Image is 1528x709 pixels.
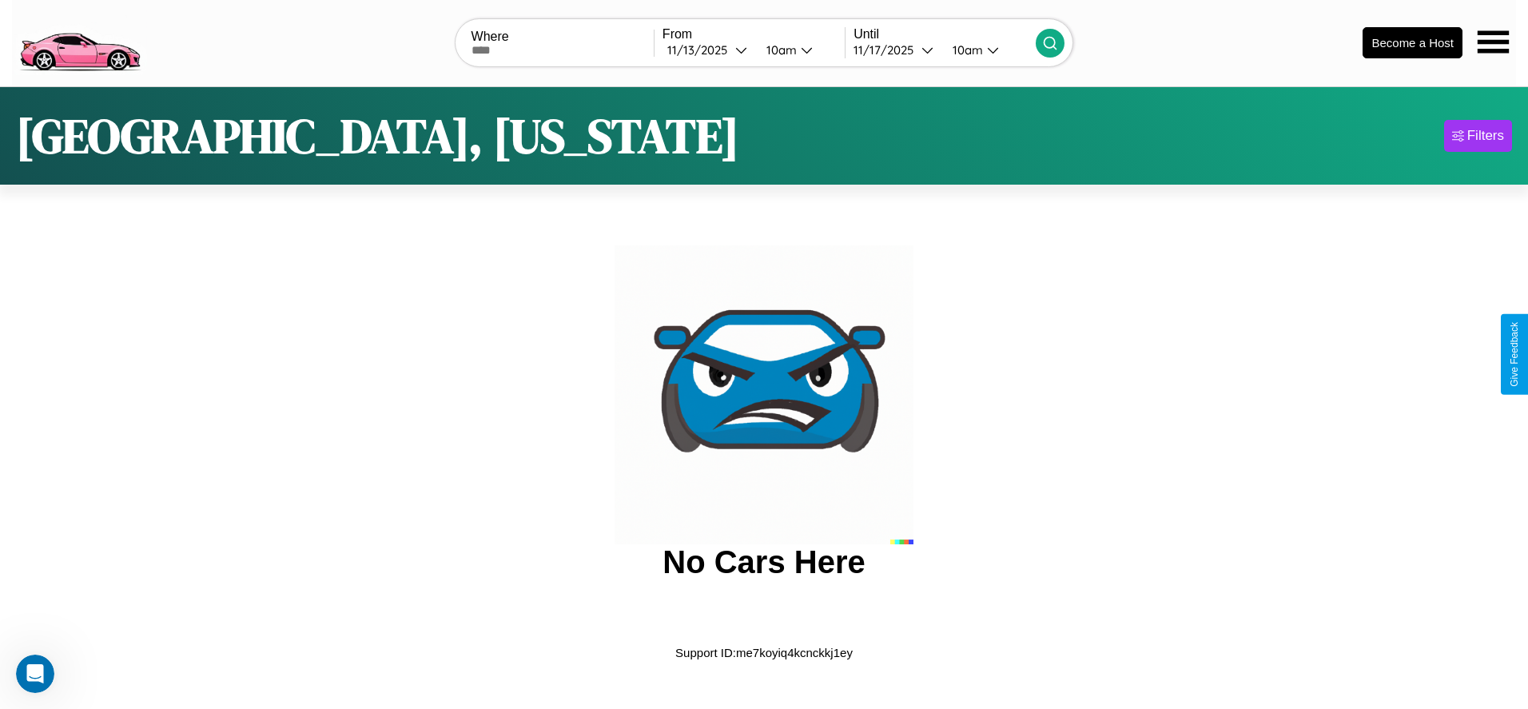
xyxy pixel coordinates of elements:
[16,103,739,169] h1: [GEOGRAPHIC_DATA], [US_STATE]
[615,245,913,544] img: car
[16,655,54,693] iframe: Intercom live chat
[1509,322,1520,387] div: Give Feedback
[472,30,654,44] label: Where
[758,42,801,58] div: 10am
[675,642,853,663] p: Support ID: me7koyiq4kcnckkj1ey
[854,27,1036,42] label: Until
[940,42,1036,58] button: 10am
[945,42,987,58] div: 10am
[854,42,921,58] div: 11 / 17 / 2025
[663,544,865,580] h2: No Cars Here
[663,27,845,42] label: From
[663,42,754,58] button: 11/13/2025
[1363,27,1462,58] button: Become a Host
[754,42,845,58] button: 10am
[12,8,147,75] img: logo
[1444,120,1512,152] button: Filters
[1467,128,1504,144] div: Filters
[667,42,735,58] div: 11 / 13 / 2025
